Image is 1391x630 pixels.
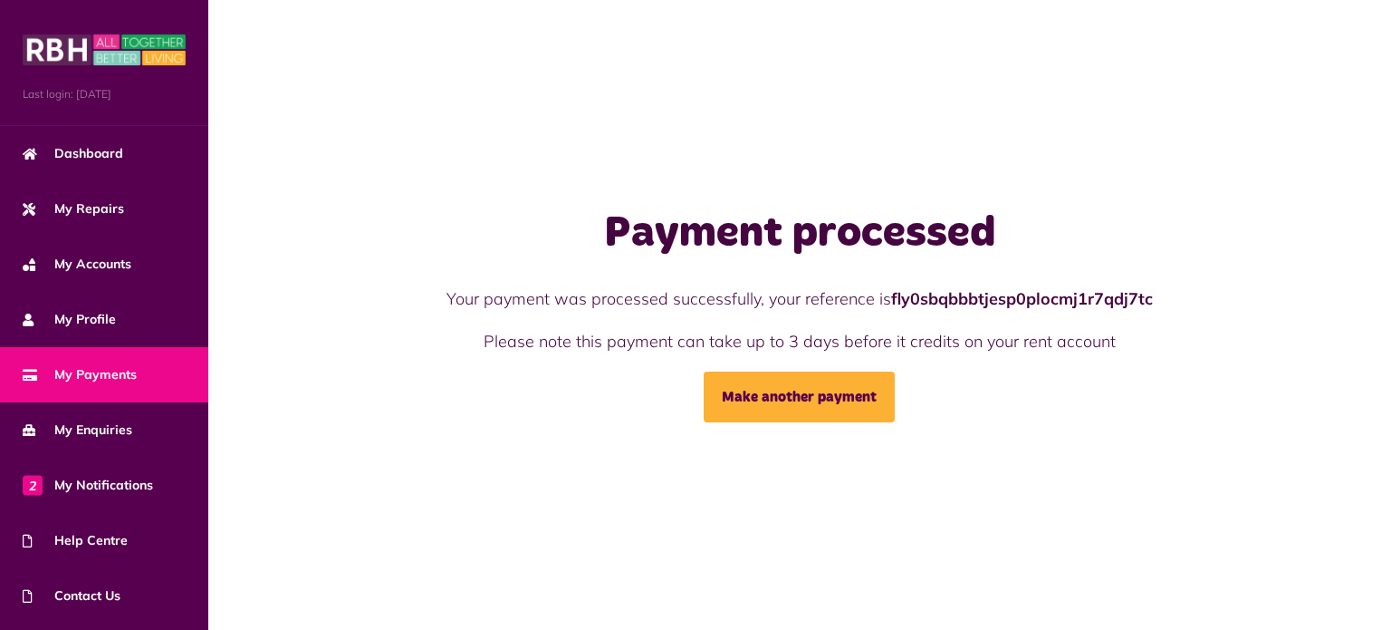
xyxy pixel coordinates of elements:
[23,421,132,440] span: My Enquiries
[397,286,1203,311] p: Your payment was processed successfully, your reference is
[23,86,186,102] span: Last login: [DATE]
[23,144,123,163] span: Dashboard
[397,329,1203,354] p: Please note this payment can take up to 3 days before it credits on your rent account
[23,365,137,384] span: My Payments
[23,199,124,218] span: My Repairs
[23,310,116,329] span: My Profile
[23,32,186,68] img: MyRBH
[23,531,128,550] span: Help Centre
[891,288,1153,309] strong: fly0sbqbbbtjesp0plocmj1r7qdj7tc
[23,586,120,606] span: Contact Us
[23,475,43,495] span: 2
[23,255,131,274] span: My Accounts
[704,372,895,422] a: Make another payment
[397,208,1203,260] h1: Payment processed
[23,476,153,495] span: My Notifications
